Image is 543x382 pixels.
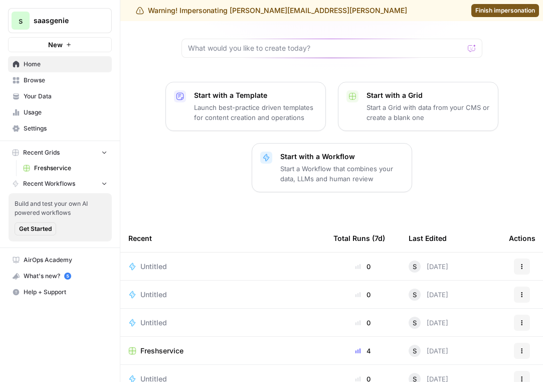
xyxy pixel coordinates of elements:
[15,222,56,235] button: Get Started
[24,256,107,265] span: AirOps Academy
[194,90,317,100] p: Start with a Template
[140,346,184,356] span: Freshservice
[24,60,107,69] span: Home
[24,76,107,85] span: Browse
[19,15,23,27] span: s
[128,290,317,300] a: Untitled
[409,317,448,329] div: [DATE]
[471,4,539,17] a: Finish impersonation
[136,6,407,16] div: Warning! Impersonating [PERSON_NAME][EMAIL_ADDRESS][PERSON_NAME]
[333,346,393,356] div: 4
[367,90,490,100] p: Start with a Grid
[24,92,107,101] span: Your Data
[140,318,167,328] span: Untitled
[34,164,107,173] span: Freshservice
[194,102,317,122] p: Launch best-practice driven templates for content creation and operations
[128,262,317,272] a: Untitled
[280,164,404,184] p: Start a Workflow that combines your data, LLMs and human review
[413,290,417,300] span: S
[24,108,107,117] span: Usage
[409,289,448,301] div: [DATE]
[24,288,107,297] span: Help + Support
[66,274,69,279] text: 5
[280,152,404,162] p: Start with a Workflow
[409,261,448,273] div: [DATE]
[409,345,448,357] div: [DATE]
[252,143,412,192] button: Start with a WorkflowStart a Workflow that combines your data, LLMs and human review
[475,6,535,15] span: Finish impersonation
[140,262,167,272] span: Untitled
[128,346,317,356] a: Freshservice
[64,273,71,280] a: 5
[413,346,417,356] span: S
[367,102,490,122] p: Start a Grid with data from your CMS or create a blank one
[333,262,393,272] div: 0
[15,199,106,217] span: Build and test your own AI powered workflows
[413,318,417,328] span: S
[8,268,112,284] button: What's new? 5
[413,262,417,272] span: S
[333,224,385,252] div: Total Runs (7d)
[509,224,535,252] div: Actions
[48,40,63,50] span: New
[8,284,112,300] button: Help + Support
[19,160,112,176] a: Freshservice
[8,176,112,191] button: Recent Workflows
[8,56,112,72] a: Home
[128,318,317,328] a: Untitled
[8,104,112,120] a: Usage
[333,290,393,300] div: 0
[8,120,112,137] a: Settings
[8,88,112,104] a: Your Data
[8,252,112,268] a: AirOps Academy
[140,290,167,300] span: Untitled
[8,72,112,88] a: Browse
[24,124,107,133] span: Settings
[23,179,75,188] span: Recent Workflows
[8,8,112,33] button: Workspace: saasgenie
[8,145,112,160] button: Recent Grids
[9,269,111,284] div: What's new?
[128,224,317,252] div: Recent
[23,148,60,157] span: Recent Grids
[165,82,326,131] button: Start with a TemplateLaunch best-practice driven templates for content creation and operations
[333,318,393,328] div: 0
[409,224,447,252] div: Last Edited
[19,224,52,233] span: Get Started
[34,16,94,26] span: saasgenie
[8,37,112,52] button: New
[188,43,464,53] input: What would you like to create today?
[338,82,498,131] button: Start with a GridStart a Grid with data from your CMS or create a blank one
